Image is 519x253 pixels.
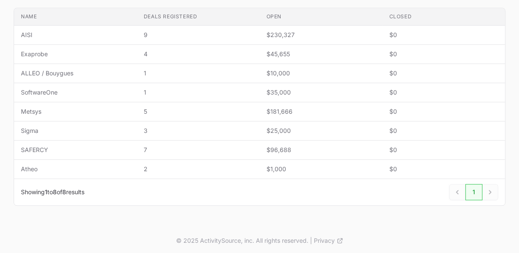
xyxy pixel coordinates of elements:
span: 8 [53,188,57,195]
span: $0 [389,69,498,78]
p: © 2025 ActivitySource, inc. All rights reserved. [176,236,308,245]
span: $0 [389,107,498,116]
span: $181,666 [267,107,376,116]
span: $0 [389,165,498,173]
span: ALLEO / Bouygues [21,69,130,78]
span: Metsys [21,107,130,116]
span: Exaprobe [21,50,130,58]
span: 2 [144,165,253,173]
span: $10,000 [267,69,376,78]
span: $25,000 [267,126,376,135]
span: | [310,236,312,245]
span: 3 [144,126,253,135]
span: $230,327 [267,31,376,39]
span: 4 [144,50,253,58]
span: Atheo [21,165,130,173]
span: $1,000 [267,165,376,173]
span: 1 [45,188,47,195]
span: $96,688 [267,146,376,154]
span: 8 [62,188,66,195]
span: AISI [21,31,130,39]
span: 1 [144,69,253,78]
th: Open [260,8,383,26]
th: Deals registered [137,8,260,26]
th: Closed [382,8,505,26]
span: 5 [144,107,253,116]
th: Name [14,8,137,26]
span: $0 [389,146,498,154]
span: 1 [144,88,253,97]
span: $0 [389,50,498,58]
span: 9 [144,31,253,39]
span: Sigma [21,126,130,135]
span: $0 [389,31,498,39]
span: SAFERCY [21,146,130,154]
p: Showing to of results [21,188,84,196]
span: SoftwareOne [21,88,130,97]
a: 1 [465,184,482,200]
span: $0 [389,126,498,135]
span: $35,000 [267,88,376,97]
a: Privacy [314,236,343,245]
span: 7 [144,146,253,154]
span: $0 [389,88,498,97]
span: $45,655 [267,50,376,58]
